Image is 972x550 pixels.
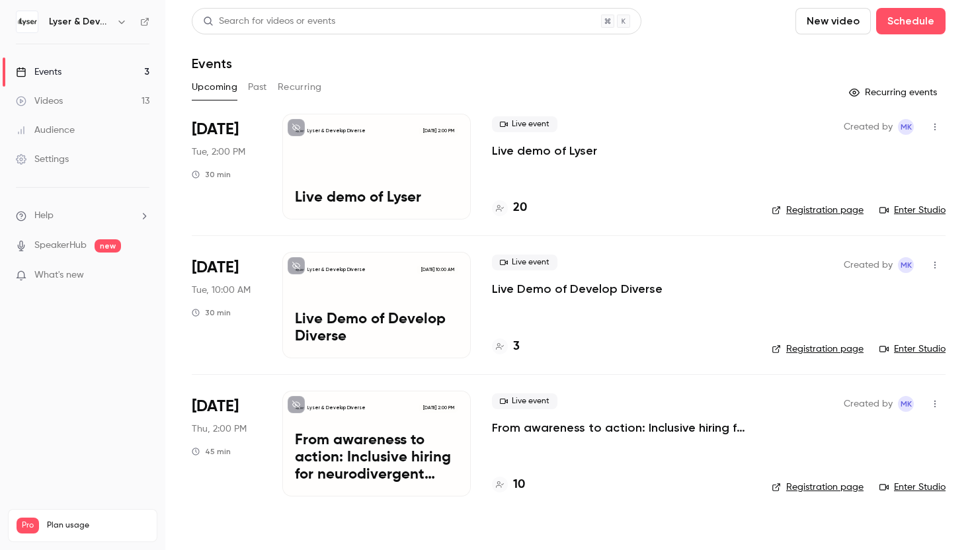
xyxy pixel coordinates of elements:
[898,257,914,273] span: Matilde Kjerulff
[492,281,663,297] a: Live Demo of Develop Diverse
[192,391,261,496] div: Oct 23 Thu, 2:00 PM (Europe/Copenhagen)
[134,270,149,282] iframe: Noticeable Trigger
[772,342,864,356] a: Registration page
[47,520,149,531] span: Plan usage
[34,268,84,282] span: What's new
[49,15,111,28] h6: Lyser & Develop Diverse
[876,8,946,34] button: Schedule
[192,77,237,98] button: Upcoming
[492,420,750,436] a: From awareness to action: Inclusive hiring for neurodivergent talent
[17,518,39,533] span: Pro
[843,82,946,103] button: Recurring events
[16,124,75,137] div: Audience
[879,481,946,494] a: Enter Studio
[492,143,597,159] a: Live demo of Lyser
[192,446,231,457] div: 45 min
[419,403,458,412] span: [DATE] 2:00 PM
[192,169,231,180] div: 30 min
[492,476,525,494] a: 10
[282,114,471,219] a: Live demo of LyserLyser & Develop Diverse[DATE] 2:00 PMLive demo of Lyser
[879,204,946,217] a: Enter Studio
[16,95,63,108] div: Videos
[898,119,914,135] span: Matilde Kjerulff
[898,396,914,412] span: Matilde Kjerulff
[513,338,520,356] h4: 3
[307,128,366,134] p: Lyser & Develop Diverse
[34,209,54,223] span: Help
[307,405,366,411] p: Lyser & Develop Diverse
[192,56,232,71] h1: Events
[795,8,871,34] button: New video
[192,252,261,358] div: Oct 7 Tue, 10:00 AM (Europe/Copenhagen)
[844,396,893,412] span: Created by
[17,11,38,32] img: Lyser & Develop Diverse
[282,391,471,496] a: From awareness to action: Inclusive hiring for neurodivergent talentLyser & Develop Diverse[DATE]...
[16,65,61,79] div: Events
[192,114,261,219] div: Sep 30 Tue, 2:00 PM (Europe/Copenhagen)
[492,116,557,132] span: Live event
[492,199,527,217] a: 20
[192,396,239,417] span: [DATE]
[307,266,366,273] p: Lyser & Develop Diverse
[879,342,946,356] a: Enter Studio
[192,422,247,436] span: Thu, 2:00 PM
[844,257,893,273] span: Created by
[192,307,231,318] div: 30 min
[192,284,251,297] span: Tue, 10:00 AM
[203,15,335,28] div: Search for videos or events
[282,252,471,358] a: Live Demo of Develop DiverseLyser & Develop Diverse[DATE] 10:00 AMLive Demo of Develop Diverse
[192,257,239,278] span: [DATE]
[513,476,525,494] h4: 10
[901,396,912,412] span: MK
[192,119,239,140] span: [DATE]
[492,393,557,409] span: Live event
[278,77,322,98] button: Recurring
[492,338,520,356] a: 3
[417,265,458,274] span: [DATE] 10:00 AM
[248,77,267,98] button: Past
[513,199,527,217] h4: 20
[192,145,245,159] span: Tue, 2:00 PM
[844,119,893,135] span: Created by
[901,119,912,135] span: MK
[16,209,149,223] li: help-dropdown-opener
[772,481,864,494] a: Registration page
[295,311,458,346] p: Live Demo of Develop Diverse
[16,153,69,166] div: Settings
[95,239,121,253] span: new
[419,126,458,136] span: [DATE] 2:00 PM
[295,190,458,207] p: Live demo of Lyser
[772,204,864,217] a: Registration page
[492,255,557,270] span: Live event
[901,257,912,273] span: MK
[295,432,458,483] p: From awareness to action: Inclusive hiring for neurodivergent talent
[34,239,87,253] a: SpeakerHub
